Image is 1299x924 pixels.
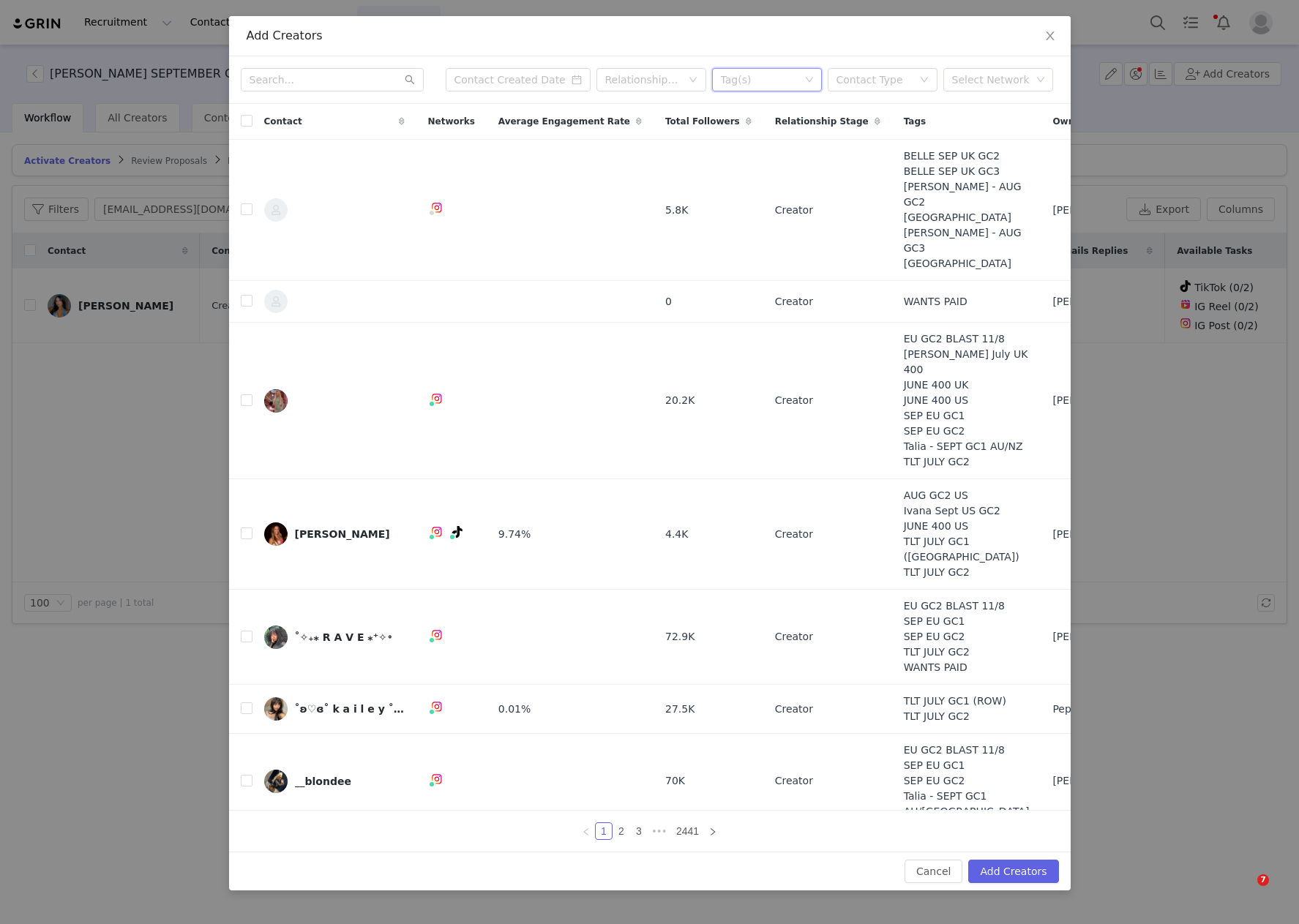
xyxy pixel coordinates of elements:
i: icon: left [582,827,591,836]
span: Average Engagement Rate [498,115,630,128]
img: instagram.svg [431,393,443,405]
span: [PERSON_NAME] [1052,527,1137,542]
img: instagram.svg [431,629,443,641]
span: [PERSON_NAME] [1052,294,1137,309]
div: [PERSON_NAME] [295,528,390,540]
iframe: Intercom live chat [1227,874,1262,909]
input: Contact Created Date [446,68,591,91]
span: 72.9K [665,629,695,645]
img: instagram.svg [431,773,443,785]
span: Peppermayo PR [1052,702,1133,717]
img: 6485d16c-2f16-46db-9a38-dcb23b97bc08.jpg [264,626,288,649]
span: [PERSON_NAME] [1052,629,1137,645]
div: __blondee [295,775,351,787]
i: icon: down [689,75,697,86]
span: Creator [775,629,813,645]
span: 9.74% [498,527,531,542]
img: bb5bf749-ddad-4219-a6fc-1f375e324296.jpg [264,697,288,721]
div: Add Creators [247,28,1053,44]
a: __blondee [264,770,405,793]
span: 70K [665,773,685,789]
li: Next 3 Pages [648,822,671,840]
span: [PERSON_NAME] [1052,773,1137,789]
li: Next Page [704,822,722,840]
span: AUG GC2 US Ivana Sept US GC2 JUNE 400 US TLT JULY GC1 ([GEOGRAPHIC_DATA]) TLT JULY GC2 [904,488,1030,580]
i: icon: down [920,75,929,86]
input: Search... [241,68,424,91]
a: 3 [631,823,647,839]
button: Add Creators [968,860,1058,883]
img: 3715dbd5-d94c-40b1-be77-e7fe38837cc4--s.jpg [264,198,288,222]
a: 2 [613,823,629,839]
span: EU GC2 BLAST 11/8 SEP EU GC1 SEP EU GC2 TLT JULY GC2 WANTS PAID [904,598,1005,675]
span: 4.4K [665,527,688,542]
img: instagram.svg [431,701,443,713]
span: 27.5K [665,702,695,717]
img: a49de57a-cecf-472a-93d6-f98c7a9b04c3--s.jpg [264,389,288,413]
div: Select Network [952,72,1031,87]
span: WANTS PAID [904,294,967,309]
a: 2441 [672,823,703,839]
div: Tag(s) [721,72,800,87]
span: Creator [775,393,813,408]
span: TLT JULY GC1 (ROW) TLT JULY GC2 [904,694,1006,724]
i: icon: down [805,75,814,86]
span: 7 [1257,874,1269,886]
a: ˚✧₊⁎ R A V E ⁎⁺✧༚ [264,626,405,649]
span: Creator [775,203,813,218]
div: Contact Type [836,72,913,87]
div: Relationship Stage [605,72,681,87]
a: 1 [596,823,612,839]
span: Networks [428,115,475,128]
span: Relationship Stage [775,115,869,128]
span: EU GC2 BLAST 11/8 SEP EU GC1 SEP EU GC2 Talia - SEPT GC1 AU/[GEOGRAPHIC_DATA] [904,743,1030,819]
span: 20.2K [665,393,695,408]
a: [PERSON_NAME] [264,522,405,546]
img: instagram.svg [431,526,443,538]
span: EU GC2 BLAST 11/8 [PERSON_NAME] July UK 400 JUNE 400 UK JUNE 400 US SEP EU GC1 SEP EU GC2 Talia -... [904,331,1030,470]
div: ˚ʚ♡ɞ˚ k a i l e y ˚ʚ♡ɞ˚ [295,703,405,715]
button: Cancel [905,860,962,883]
span: 5.8K [665,203,688,218]
span: [PERSON_NAME] [1052,393,1137,408]
span: Total Followers [665,115,740,128]
i: icon: close [1044,30,1056,42]
span: Creator [775,773,813,789]
span: ••• [648,822,671,840]
span: Creator [775,702,813,717]
span: Contact [264,115,302,128]
li: 2441 [671,822,704,840]
img: 43997ee6-b6b6-49bc-a504-a62880ea6c27--s.jpg [264,290,288,313]
span: Creator [775,294,813,309]
i: icon: search [405,75,415,85]
span: Tags [904,115,926,128]
li: 2 [613,822,630,840]
div: ˚✧₊⁎ R A V E ⁎⁺✧༚ [295,631,392,643]
li: Previous Page [577,822,595,840]
span: BELLE SEP UK GC2 BELLE SEP UK GC3 [PERSON_NAME] - AUG GC2 [GEOGRAPHIC_DATA] [PERSON_NAME] - AUG G... [904,149,1030,271]
i: icon: right [708,827,717,836]
span: Creator [775,527,813,542]
li: 3 [630,822,648,840]
img: 753600c0-1d21-4e46-af41-4feea9594d25.jpg [264,522,288,546]
button: Close [1030,16,1071,57]
span: 0 [665,294,672,309]
img: 3470536b-5b87-4cd9-98e8-eaed8025e906--s.jpg [264,770,288,793]
span: 0.01% [498,702,531,717]
li: 1 [595,822,613,840]
span: [PERSON_NAME] [1052,203,1137,218]
span: Owner [1052,115,1085,128]
img: instagram.svg [431,202,443,214]
a: ˚ʚ♡ɞ˚ k a i l e y ˚ʚ♡ɞ˚ [264,697,405,721]
i: icon: calendar [572,75,582,85]
i: icon: down [1036,75,1045,86]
